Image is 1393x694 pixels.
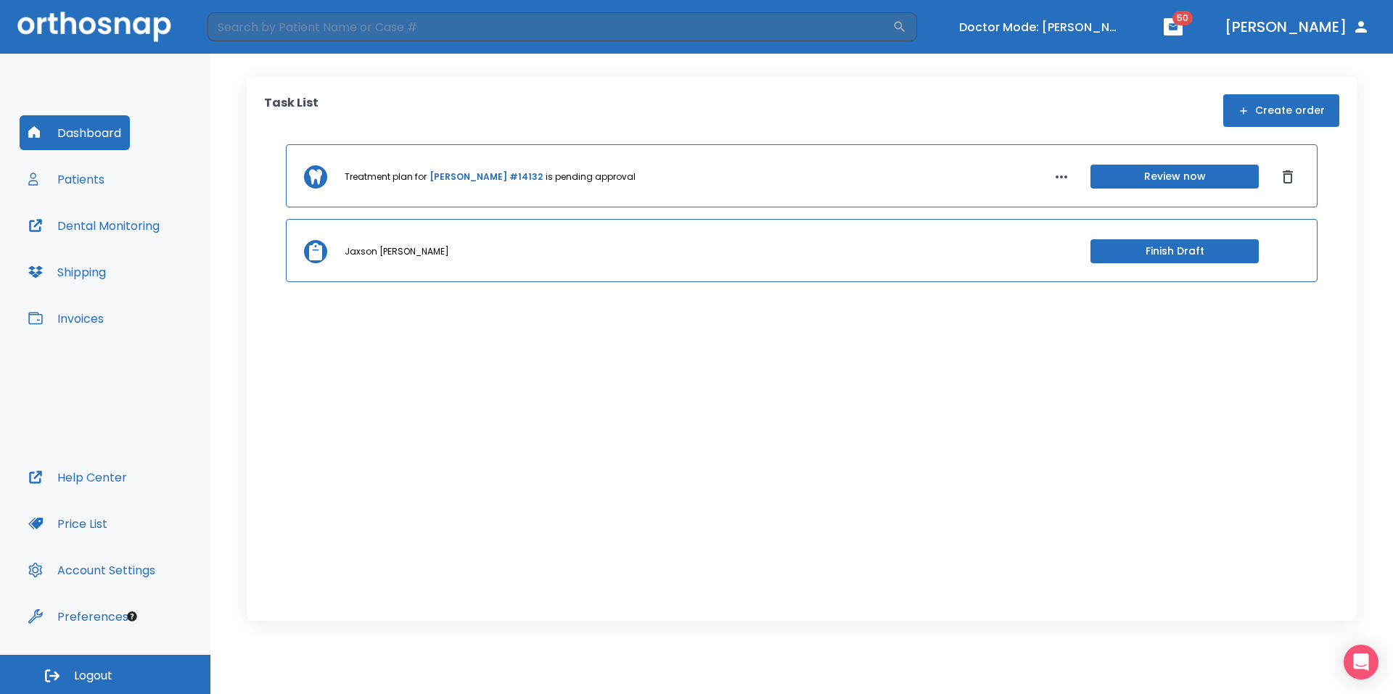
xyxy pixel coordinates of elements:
[345,245,449,258] p: Jaxson [PERSON_NAME]
[20,255,115,289] button: Shipping
[207,12,892,41] input: Search by Patient Name or Case #
[953,15,1127,39] button: Doctor Mode: [PERSON_NAME]
[20,460,136,495] button: Help Center
[20,115,130,150] button: Dashboard
[1223,94,1339,127] button: Create order
[1172,11,1193,25] span: 50
[74,668,112,684] span: Logout
[20,553,164,587] button: Account Settings
[345,170,427,183] p: Treatment plan for
[20,208,168,243] button: Dental Monitoring
[264,94,319,127] p: Task List
[1219,14,1376,40] button: [PERSON_NAME]
[20,506,116,541] button: Price List
[546,170,636,183] p: is pending approval
[20,599,137,634] button: Preferences
[430,170,543,183] a: [PERSON_NAME] #14132
[1344,645,1378,679] div: Open Intercom Messenger
[1276,165,1299,189] button: Dismiss
[1090,165,1259,189] button: Review now
[20,301,112,336] button: Invoices
[20,162,113,197] button: Patients
[17,12,171,41] img: Orthosnap
[126,610,139,623] div: Tooltip anchor
[1090,239,1259,263] button: Finish Draft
